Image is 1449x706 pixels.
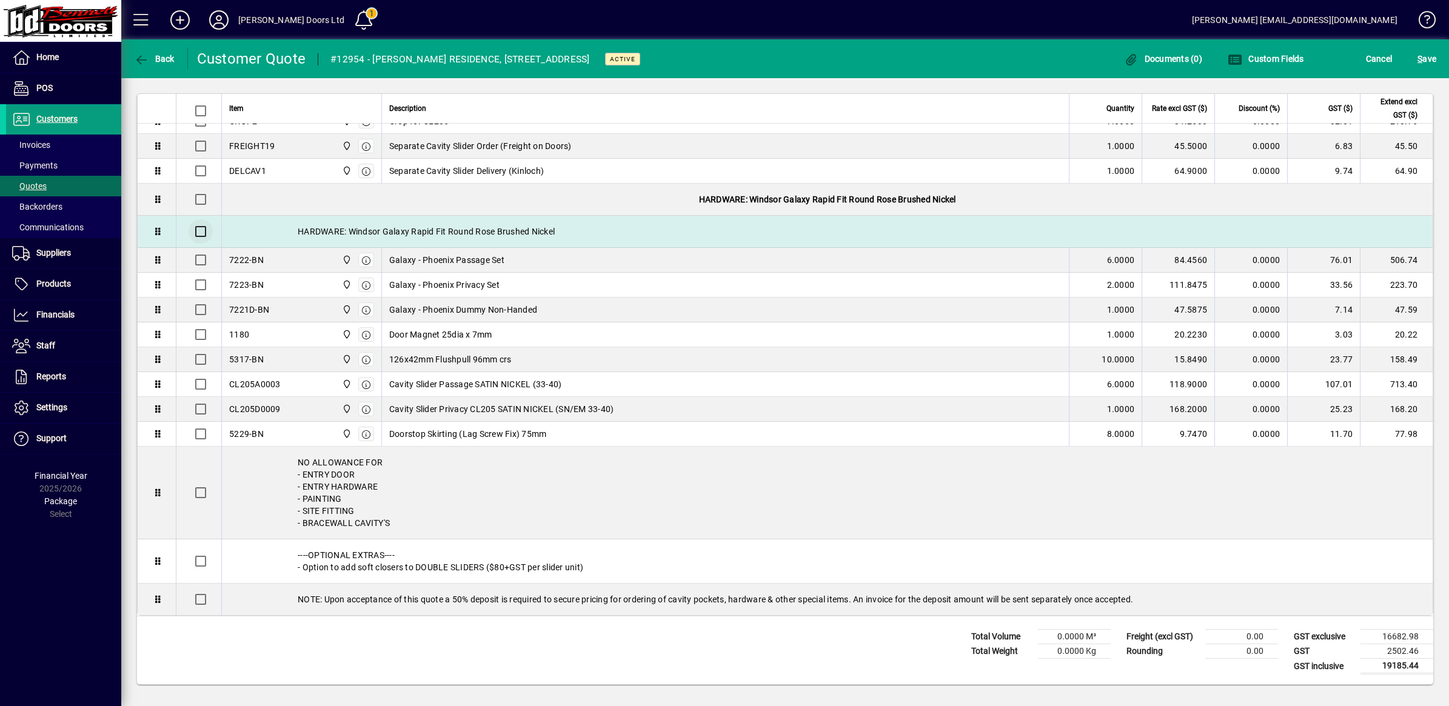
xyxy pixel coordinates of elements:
[199,9,238,31] button: Profile
[1368,95,1417,122] span: Extend excl GST ($)
[1107,428,1135,440] span: 8.0000
[1214,347,1287,372] td: 0.0000
[1107,279,1135,291] span: 2.0000
[229,378,281,390] div: CL205A0003
[389,140,572,152] span: Separate Cavity Slider Order (Freight on Doors)
[6,238,121,268] a: Suppliers
[197,49,306,68] div: Customer Quote
[1123,54,1202,64] span: Documents (0)
[1360,630,1433,644] td: 16682.98
[36,310,75,319] span: Financials
[36,52,59,62] span: Home
[229,304,269,316] div: 7221D-BN
[229,328,249,341] div: 1180
[1149,353,1207,365] div: 15.8490
[1120,644,1205,659] td: Rounding
[6,217,121,238] a: Communications
[1107,328,1135,341] span: 1.0000
[1214,248,1287,273] td: 0.0000
[389,328,492,341] span: Door Magnet 25dia x 7mm
[229,254,264,266] div: 7222-BN
[6,269,121,299] a: Products
[1360,372,1433,397] td: 713.40
[222,584,1433,615] div: NOTE: Upon acceptance of this quote a 50% deposit is required to secure pricing for ordering of c...
[1360,347,1433,372] td: 158.49
[1228,54,1304,64] span: Custom Fields
[1214,273,1287,298] td: 0.0000
[1149,328,1207,341] div: 20.2230
[6,424,121,454] a: Support
[6,300,121,330] a: Financials
[1363,48,1396,70] button: Cancel
[1149,140,1207,152] div: 45.5000
[389,403,614,415] span: Cavity Slider Privacy CL205 SATIN NICKEL (SN/EM 33-40)
[1102,353,1134,365] span: 10.0000
[1366,49,1393,68] span: Cancel
[339,427,353,441] span: Bennett Doors Ltd
[6,331,121,361] a: Staff
[965,644,1038,659] td: Total Weight
[339,353,353,366] span: Bennett Doors Ltd
[1038,630,1111,644] td: 0.0000 M³
[1106,102,1134,115] span: Quantity
[1360,134,1433,159] td: 45.50
[36,248,71,258] span: Suppliers
[389,378,562,390] span: Cavity Slider Passage SATIN NICKEL (33-40)
[389,304,537,316] span: Galaxy - Phoenix Dummy Non-Handed
[1287,397,1360,422] td: 25.23
[389,428,547,440] span: Doorstop Skirting (Lag Screw Fix) 75mm
[1107,378,1135,390] span: 6.0000
[1287,273,1360,298] td: 33.56
[161,9,199,31] button: Add
[6,155,121,176] a: Payments
[131,48,178,70] button: Back
[6,73,121,104] a: POS
[1214,159,1287,184] td: 0.0000
[36,402,67,412] span: Settings
[1287,134,1360,159] td: 6.83
[12,222,84,232] span: Communications
[1410,2,1434,42] a: Knowledge Base
[339,378,353,391] span: Bennett Doors Ltd
[965,630,1038,644] td: Total Volume
[6,176,121,196] a: Quotes
[1360,159,1433,184] td: 64.90
[1360,397,1433,422] td: 168.20
[1149,428,1207,440] div: 9.7470
[1417,54,1422,64] span: S
[1120,630,1205,644] td: Freight (excl GST)
[121,48,188,70] app-page-header-button: Back
[1107,304,1135,316] span: 1.0000
[1360,248,1433,273] td: 506.74
[238,10,344,30] div: [PERSON_NAME] Doors Ltd
[1287,248,1360,273] td: 76.01
[339,303,353,316] span: Bennett Doors Ltd
[1120,48,1205,70] button: Documents (0)
[1107,254,1135,266] span: 6.0000
[389,165,544,177] span: Separate Cavity Slider Delivery (Kinloch)
[1192,10,1397,30] div: [PERSON_NAME] [EMAIL_ADDRESS][DOMAIN_NAME]
[1239,102,1280,115] span: Discount (%)
[1214,298,1287,322] td: 0.0000
[36,371,66,381] span: Reports
[1107,403,1135,415] span: 1.0000
[222,447,1433,539] div: NO ALLOWANCE FOR - ENTRY DOOR - ENTRY HARDWARE - PAINTING - SITE FITTING - BRACEWALL CAVITY'S
[1287,159,1360,184] td: 9.74
[36,83,53,93] span: POS
[330,50,590,69] div: #12954 - [PERSON_NAME] RESIDENCE, [STREET_ADDRESS]
[339,278,353,291] span: Bennett Doors Ltd
[389,353,512,365] span: 126x42mm Flushpull 96mm crs
[229,140,275,152] div: FREIGHT19
[36,433,67,443] span: Support
[389,102,426,115] span: Description
[1038,644,1111,659] td: 0.0000 Kg
[1149,279,1207,291] div: 111.8475
[222,184,1433,215] div: HARDWARE: Windsor Galaxy Rapid Fit Round Rose Brushed Nickel
[36,279,71,288] span: Products
[1360,298,1433,322] td: 47.59
[6,393,121,423] a: Settings
[1287,347,1360,372] td: 23.77
[36,341,55,350] span: Staff
[12,181,47,191] span: Quotes
[1205,630,1278,644] td: 0.00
